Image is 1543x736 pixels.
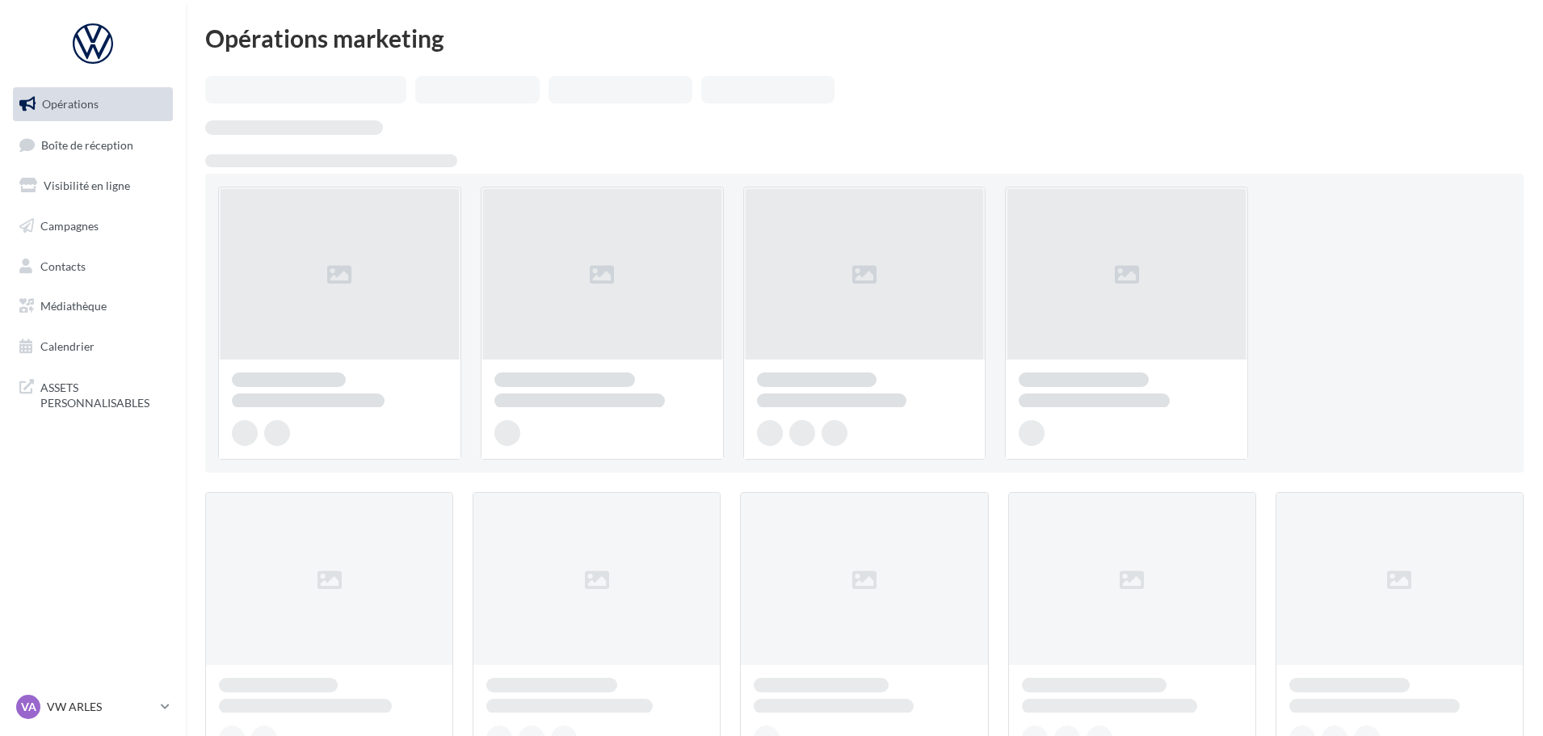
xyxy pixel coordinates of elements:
span: VA [21,699,36,715]
span: Contacts [40,259,86,272]
a: Opérations [10,87,176,121]
a: ASSETS PERSONNALISABLES [10,370,176,418]
a: Contacts [10,250,176,284]
a: VA VW ARLES [13,692,173,722]
span: Visibilité en ligne [44,179,130,192]
p: VW ARLES [47,699,154,715]
a: Calendrier [10,330,176,364]
span: Opérations [42,97,99,111]
a: Médiathèque [10,289,176,323]
a: Campagnes [10,209,176,243]
div: Opérations marketing [205,26,1524,50]
span: Calendrier [40,339,95,353]
span: Médiathèque [40,299,107,313]
span: Boîte de réception [41,137,133,151]
span: ASSETS PERSONNALISABLES [40,376,166,411]
a: Boîte de réception [10,128,176,162]
a: Visibilité en ligne [10,169,176,203]
span: Campagnes [40,219,99,233]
